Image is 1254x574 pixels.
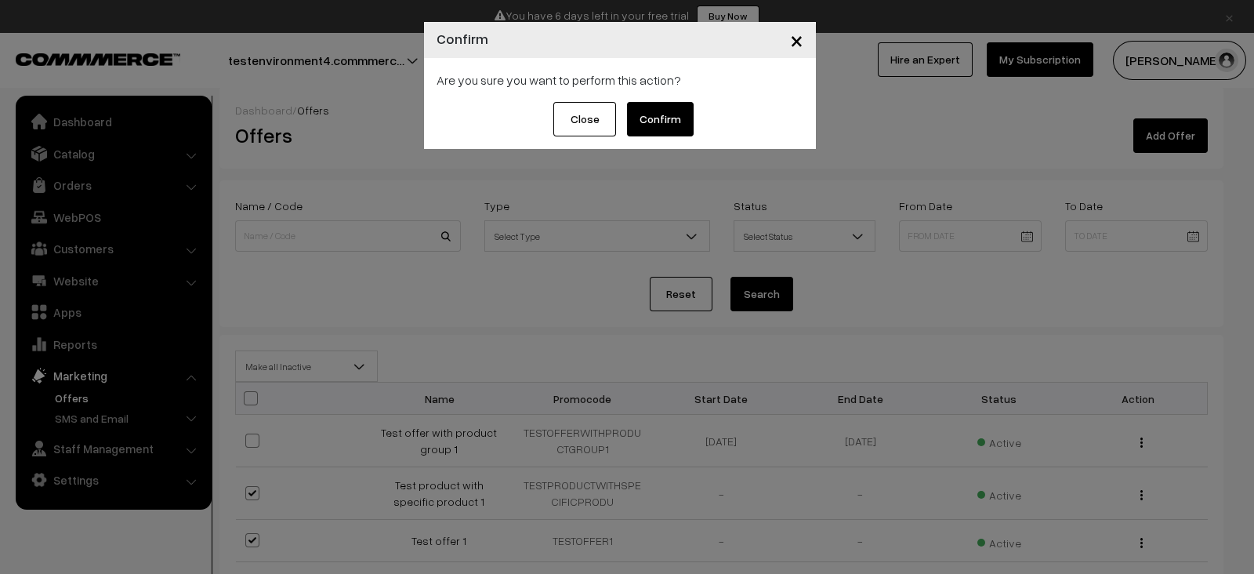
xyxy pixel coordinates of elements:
h4: Confirm [437,28,488,49]
button: Close [553,102,616,136]
div: Are you sure you want to perform this action? [424,58,816,102]
span: × [790,25,803,54]
button: Close [777,16,816,64]
button: Confirm [627,102,694,136]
